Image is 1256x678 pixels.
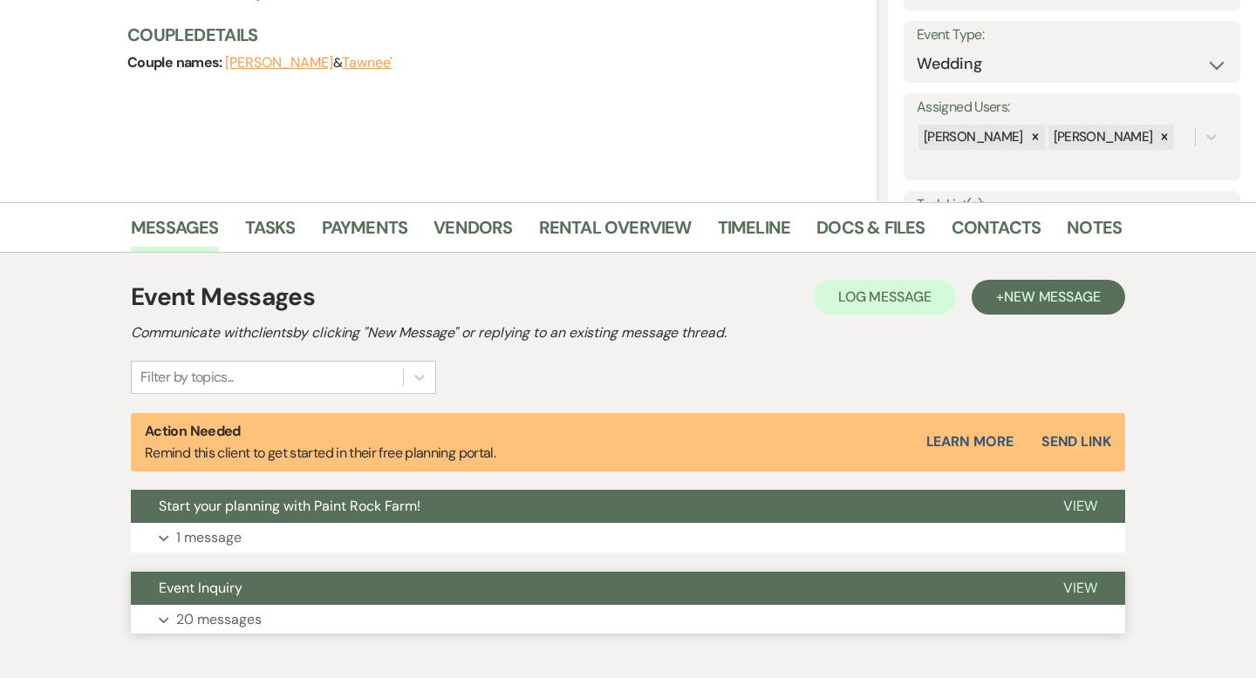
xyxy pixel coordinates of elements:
button: +New Message [972,280,1125,315]
a: Payments [322,214,408,252]
p: 20 messages [176,608,262,631]
h1: Event Messages [131,279,315,315]
a: Contacts [952,214,1041,252]
span: View [1063,579,1097,597]
a: Timeline [718,214,791,252]
label: Assigned Users: [917,95,1227,120]
a: Notes [1067,214,1122,252]
h3: Couple Details [127,23,862,47]
button: Log Message [814,280,956,315]
button: Send Link [1041,435,1111,449]
label: Event Type: [917,23,1227,48]
span: Event Inquiry [159,579,242,597]
p: 1 message [176,526,242,549]
div: Filter by topics... [140,367,234,388]
strong: Action Needed [145,422,241,440]
a: Docs & Files [816,214,925,252]
span: Couple names: [127,53,225,71]
button: Event Inquiry [131,572,1035,605]
div: [PERSON_NAME] [918,125,1026,150]
button: Tawnee' [342,56,392,70]
p: Remind this client to get started in their free planning portal. [145,420,495,464]
button: View [1035,490,1125,523]
div: [PERSON_NAME] [1048,125,1156,150]
button: 1 message [131,523,1125,553]
button: 20 messages [131,605,1125,634]
a: Rental Overview [539,214,692,252]
span: View [1063,497,1097,515]
a: Learn More [926,431,1014,452]
button: [PERSON_NAME] [225,56,333,70]
span: New Message [1004,288,1101,306]
label: Task List(s): [917,193,1227,218]
span: Log Message [838,288,932,306]
span: Start your planning with Paint Rock Farm! [159,497,420,515]
button: View [1035,572,1125,605]
a: Tasks [245,214,296,252]
span: & [225,54,392,71]
a: Messages [131,214,219,252]
a: Vendors [433,214,512,252]
h2: Communicate with clients by clicking "New Message" or replying to an existing message thread. [131,322,1125,343]
button: Start your planning with Paint Rock Farm! [131,490,1035,523]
